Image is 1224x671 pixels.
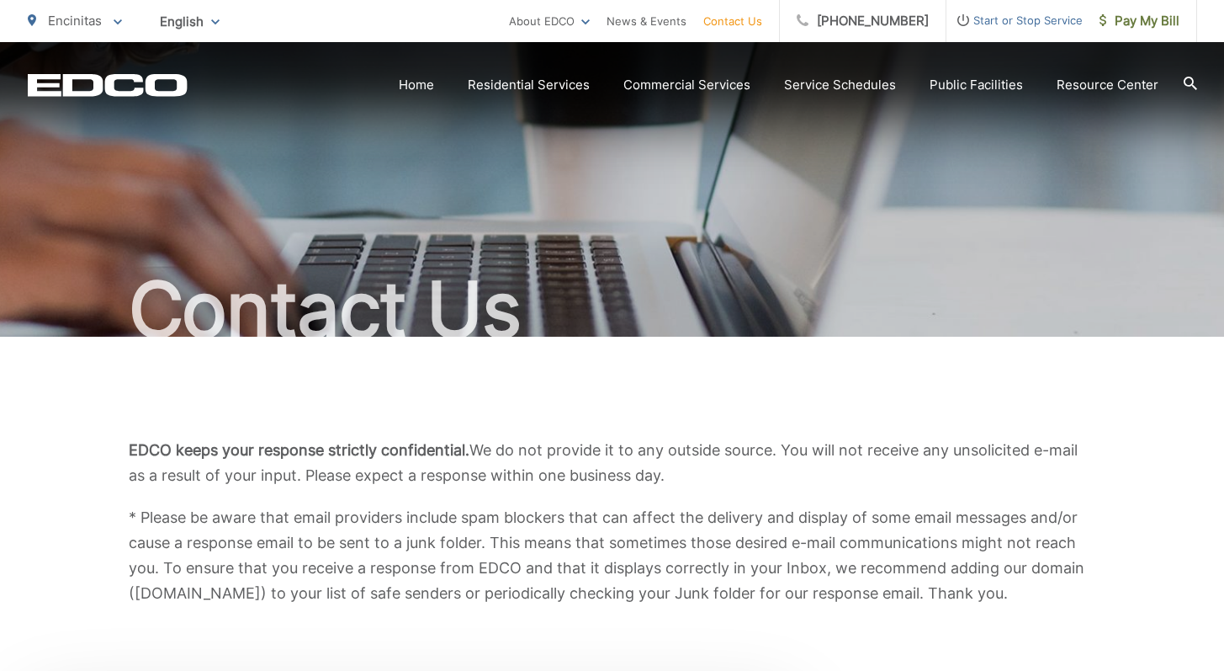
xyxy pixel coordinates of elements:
b: EDCO keeps your response strictly confidential. [129,441,469,459]
a: EDCD logo. Return to the homepage. [28,73,188,97]
a: Resource Center [1057,75,1158,95]
a: Home [399,75,434,95]
a: Commercial Services [623,75,750,95]
p: * Please be aware that email providers include spam blockers that can affect the delivery and dis... [129,505,1096,606]
p: We do not provide it to any outside source. You will not receive any unsolicited e-mail as a resu... [129,438,1096,488]
a: Service Schedules [784,75,896,95]
a: About EDCO [509,11,590,31]
span: Encinitas [48,13,102,29]
a: Residential Services [468,75,590,95]
span: Pay My Bill [1099,11,1179,31]
a: Public Facilities [930,75,1023,95]
h1: Contact Us [28,268,1197,352]
span: English [147,7,232,36]
a: Contact Us [703,11,762,31]
a: News & Events [607,11,686,31]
